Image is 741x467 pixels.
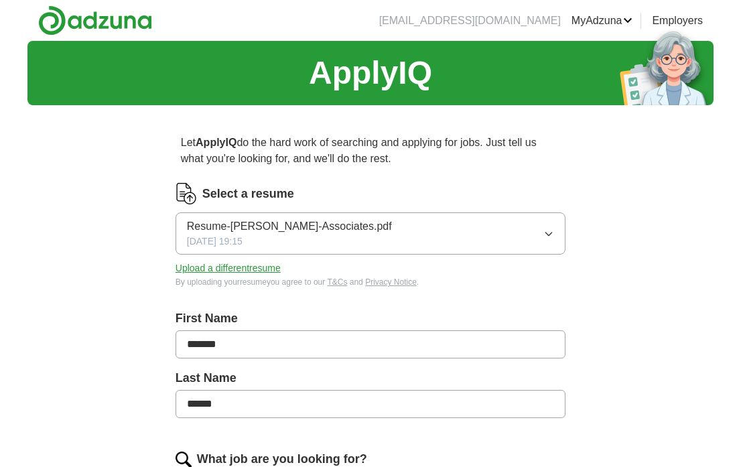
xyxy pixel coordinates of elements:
[202,185,294,203] label: Select a resume
[176,276,565,288] div: By uploading your resume you agree to our and .
[379,13,561,29] li: [EMAIL_ADDRESS][DOMAIN_NAME]
[571,13,633,29] a: MyAdzuna
[309,49,432,97] h1: ApplyIQ
[176,129,565,172] p: Let do the hard work of searching and applying for jobs. Just tell us what you're looking for, an...
[176,261,281,275] button: Upload a differentresume
[176,369,565,387] label: Last Name
[176,310,565,328] label: First Name
[365,277,417,287] a: Privacy Notice
[38,5,152,36] img: Adzuna logo
[652,13,703,29] a: Employers
[327,277,347,287] a: T&Cs
[187,235,243,249] span: [DATE] 19:15
[187,218,392,235] span: Resume-[PERSON_NAME]-Associates.pdf
[176,212,565,255] button: Resume-[PERSON_NAME]-Associates.pdf[DATE] 19:15
[176,183,197,204] img: CV Icon
[196,137,237,148] strong: ApplyIQ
